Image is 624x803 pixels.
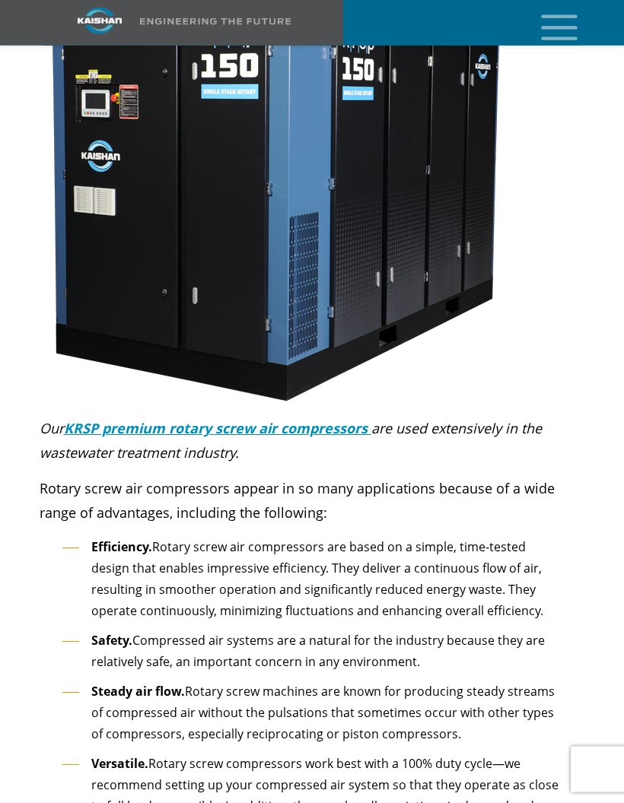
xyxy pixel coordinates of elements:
[91,756,148,773] strong: Versatile.
[40,420,371,438] em: Our
[40,477,560,525] p: Rotary screw air compressors appear in so many applications because of a wide range of advantages...
[64,420,368,438] u: KRSP premium rotary screw air compressors
[43,8,157,34] img: kaishan logo
[91,633,132,649] strong: Safety.
[62,681,560,746] li: Rotary screw machines are known for producing steady streams of compressed air without the pulsat...
[62,630,560,674] li: Compressed air systems are a natural for the industry because they are relatively safe, an import...
[40,420,542,462] em: are used extensively in the wastewater treatment industry.
[140,18,291,25] img: Engineering the future
[91,684,185,700] strong: Steady air flow.
[91,539,152,556] strong: Efficiency.
[62,537,560,623] li: Rotary screw air compressors are based on a simple, time-tested design that enables impressive ef...
[64,420,371,438] a: KRSP premium rotary screw air compressors
[535,10,561,36] a: mobile menu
